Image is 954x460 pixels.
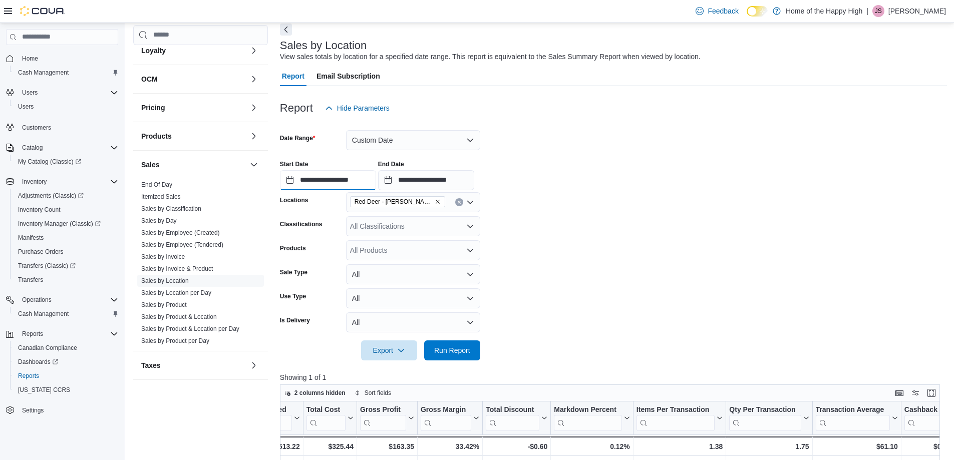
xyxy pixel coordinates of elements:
[351,387,395,399] button: Sort fields
[18,122,55,134] a: Customers
[815,405,897,431] button: Transaction Average
[141,301,187,309] span: Sales by Product
[141,241,223,248] a: Sales by Employee (Tendered)
[321,98,394,118] button: Hide Parameters
[14,342,118,354] span: Canadian Compliance
[141,289,211,296] a: Sales by Location per Day
[361,340,417,360] button: Export
[378,160,404,168] label: End Date
[10,203,122,217] button: Inventory Count
[888,5,946,17] p: [PERSON_NAME]
[20,6,65,16] img: Cova
[367,340,411,360] span: Export
[141,229,220,237] span: Sales by Employee (Created)
[306,405,345,431] div: Total Cost
[18,103,34,111] span: Users
[141,277,189,284] a: Sales by Location
[14,308,118,320] span: Cash Management
[141,74,246,84] button: OCM
[360,405,406,415] div: Gross Profit
[141,181,172,189] span: End Of Day
[280,24,292,36] button: Next
[18,404,118,416] span: Settings
[282,66,304,86] span: Report
[14,190,118,202] span: Adjustments (Classic)
[141,46,246,56] button: Loyalty
[2,327,122,341] button: Reports
[133,179,268,351] div: Sales
[141,289,211,297] span: Sales by Location per Day
[14,246,68,258] a: Purchase Orders
[18,404,48,416] a: Settings
[637,405,715,415] div: Items Per Transaction
[141,337,209,344] a: Sales by Product per Day
[280,170,376,190] input: Press the down key to open a popover containing a calendar.
[346,288,480,308] button: All
[10,189,122,203] a: Adjustments (Classic)
[22,178,47,186] span: Inventory
[22,296,52,304] span: Operations
[22,55,38,63] span: Home
[10,307,122,321] button: Cash Management
[10,245,122,259] button: Purchase Orders
[729,440,809,452] div: 1.75
[346,130,480,150] button: Custom Date
[18,121,118,133] span: Customers
[14,356,118,368] span: Dashboards
[18,294,118,306] span: Operations
[141,229,220,236] a: Sales by Employee (Created)
[421,440,479,452] div: 33.42%
[815,405,889,431] div: Transaction Average
[280,134,315,142] label: Date Range
[141,103,246,113] button: Pricing
[729,405,801,415] div: Qty Per Transaction
[486,405,547,431] button: Total Discount
[239,405,291,415] div: Total Invoiced
[350,196,445,207] span: Red Deer - Bower Place - Fire & Flower
[424,340,480,360] button: Run Report
[306,440,353,452] div: $325.44
[141,205,201,212] a: Sales by Classification
[141,193,181,201] span: Itemized Sales
[14,356,62,368] a: Dashboards
[141,103,165,113] h3: Pricing
[141,265,213,272] a: Sales by Invoice & Product
[904,405,943,431] div: Cashback
[14,218,105,230] a: Inventory Manager (Classic)
[2,175,122,189] button: Inventory
[466,198,474,206] button: Open list of options
[18,206,61,214] span: Inventory Count
[141,360,246,370] button: Taxes
[815,405,889,415] div: Transaction Average
[337,103,390,113] span: Hide Parameters
[435,199,441,205] button: Remove Red Deer - Bower Place - Fire & Flower from selection in this group
[14,260,80,272] a: Transfers (Classic)
[141,325,239,333] span: Sales by Product & Location per Day
[22,406,44,414] span: Settings
[316,66,380,86] span: Email Subscription
[747,6,768,17] input: Dark Mode
[14,370,118,382] span: Reports
[365,389,391,397] span: Sort fields
[18,358,58,366] span: Dashboards
[280,292,306,300] label: Use Type
[10,341,122,355] button: Canadian Compliance
[141,217,177,224] a: Sales by Day
[280,40,367,52] h3: Sales by Location
[909,387,921,399] button: Display options
[141,181,172,188] a: End Of Day
[360,440,414,452] div: $163.35
[10,100,122,114] button: Users
[141,337,209,345] span: Sales by Product per Day
[708,6,738,16] span: Feedback
[14,67,73,79] a: Cash Management
[18,69,69,77] span: Cash Management
[346,312,480,332] button: All
[22,144,43,152] span: Catalog
[141,313,217,320] a: Sales by Product & Location
[18,344,77,352] span: Canadian Compliance
[14,308,73,320] a: Cash Management
[14,204,118,216] span: Inventory Count
[378,170,474,190] input: Press the down key to open a popover containing a calendar.
[554,440,629,452] div: 0.12%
